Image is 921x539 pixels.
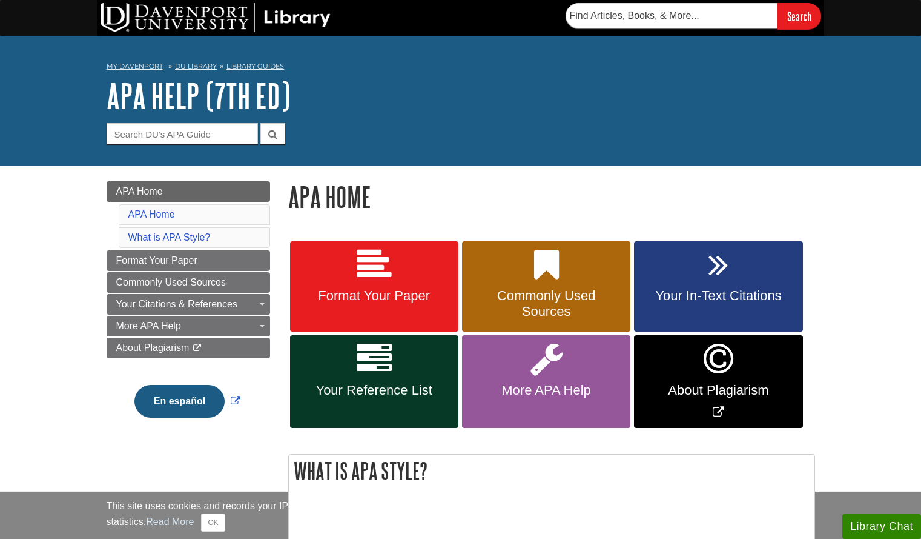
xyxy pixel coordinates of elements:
a: Commonly Used Sources [107,272,270,293]
button: En español [134,385,225,418]
div: Guide Page Menu [107,181,270,438]
a: Format Your Paper [107,250,270,271]
a: About Plagiarism [107,338,270,358]
button: Close [201,514,225,532]
a: DU Library [175,62,217,70]
span: About Plagiarism [643,383,793,398]
form: Searches DU Library's articles, books, and more [566,3,821,29]
a: Library Guides [226,62,284,70]
span: Your In-Text Citations [643,288,793,304]
a: Your In-Text Citations [634,241,802,332]
a: More APA Help [462,335,630,428]
a: APA Help (7th Ed) [107,77,290,115]
button: Library Chat [842,514,921,539]
span: Your Reference List [299,383,449,398]
nav: breadcrumb [107,58,815,78]
span: Commonly Used Sources [116,277,226,287]
span: Your Citations & References [116,299,237,309]
a: What is APA Style? [128,232,211,243]
span: Commonly Used Sources [471,288,621,320]
input: Search DU's APA Guide [107,123,258,144]
span: Format Your Paper [116,255,197,266]
a: Link opens in new window [131,396,243,406]
input: Find Articles, Books, & More... [566,3,777,28]
a: Link opens in new window [634,335,802,428]
input: Search [777,3,821,29]
span: More APA Help [116,321,181,331]
img: DU Library [101,3,331,32]
span: APA Home [116,186,163,196]
span: Format Your Paper [299,288,449,304]
a: My Davenport [107,61,163,72]
a: Your Reference List [290,335,458,428]
a: More APA Help [107,316,270,336]
a: APA Home [107,181,270,202]
i: This link opens in a new window [192,344,202,352]
span: About Plagiarism [116,343,190,353]
span: More APA Help [471,383,621,398]
a: Your Citations & References [107,294,270,315]
a: APA Home [128,209,175,219]
a: Format Your Paper [290,241,458,332]
h1: APA Home [288,181,815,212]
div: This site uses cookies and records your IP address for usage statistics. Additionally, we use Goo... [107,499,815,532]
a: Read More [146,517,194,527]
h2: What is APA Style? [289,455,814,487]
a: Commonly Used Sources [462,241,630,332]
